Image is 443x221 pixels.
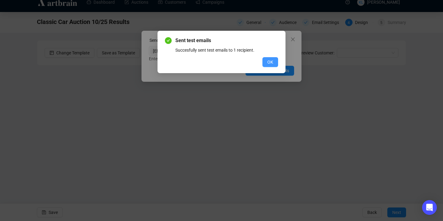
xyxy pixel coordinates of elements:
[175,37,278,44] span: Sent test emails
[262,57,278,67] button: OK
[165,37,172,44] span: check-circle
[175,47,278,53] div: Succesfully sent test emails to 1 recipient.
[267,59,273,65] span: OK
[422,200,437,215] div: Open Intercom Messenger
